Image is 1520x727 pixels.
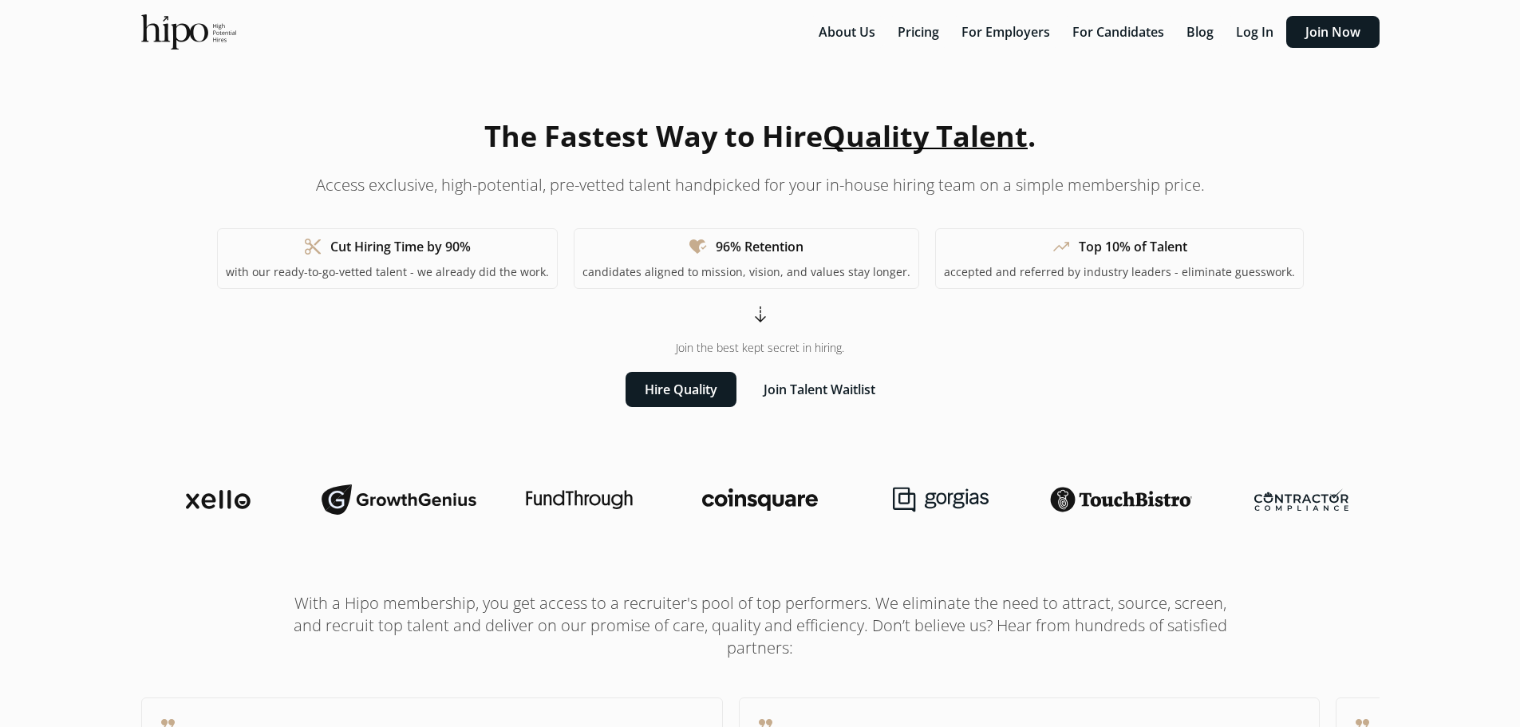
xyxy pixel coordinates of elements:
[226,264,549,280] p: with our ready-to-go-vetted talent - we already did the work.
[676,340,844,356] span: Join the best kept secret in hiring.
[186,490,251,509] img: xello-logo
[303,237,322,256] span: content_cut
[809,23,888,41] a: About Us
[952,23,1063,41] a: For Employers
[1286,16,1380,48] button: Join Now
[141,14,236,49] img: official-logo
[952,16,1060,48] button: For Employers
[484,115,1036,158] h1: The Fastest Way to Hire .
[751,305,770,324] span: arrow_cool_down
[893,487,989,512] img: gorgias-logo
[888,16,949,48] button: Pricing
[702,488,817,511] img: coinsquare-logo
[1226,16,1283,48] button: Log In
[1063,23,1177,41] a: For Candidates
[1254,488,1348,511] img: contractor-compliance-logo
[944,264,1295,280] p: accepted and referred by industry leaders - eliminate guesswork.
[888,23,952,41] a: Pricing
[1050,487,1192,512] img: touchbistro-logo
[322,484,476,516] img: growthgenius-logo
[1063,16,1174,48] button: For Candidates
[1226,23,1286,41] a: Log In
[823,117,1028,156] span: Quality Talent
[716,237,803,256] h1: 96% Retention
[330,237,471,256] h1: Cut Hiring Time by 90%
[316,174,1205,196] p: Access exclusive, high-potential, pre-vetted talent handpicked for your in-house hiring team on a...
[1052,237,1071,256] span: trending_up
[526,490,633,509] img: fundthrough-logo
[626,372,736,407] button: Hire Quality
[1177,16,1223,48] button: Blog
[744,372,894,407] button: Join Talent Waitlist
[1286,23,1380,41] a: Join Now
[1079,237,1187,256] h1: Top 10% of Talent
[582,264,910,280] p: candidates aligned to mission, vision, and values stay longer.
[689,237,708,256] span: heart_check
[809,16,885,48] button: About Us
[1177,23,1226,41] a: Blog
[282,592,1239,659] h1: With a Hipo membership, you get access to a recruiter's pool of top performers. We eliminate the ...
